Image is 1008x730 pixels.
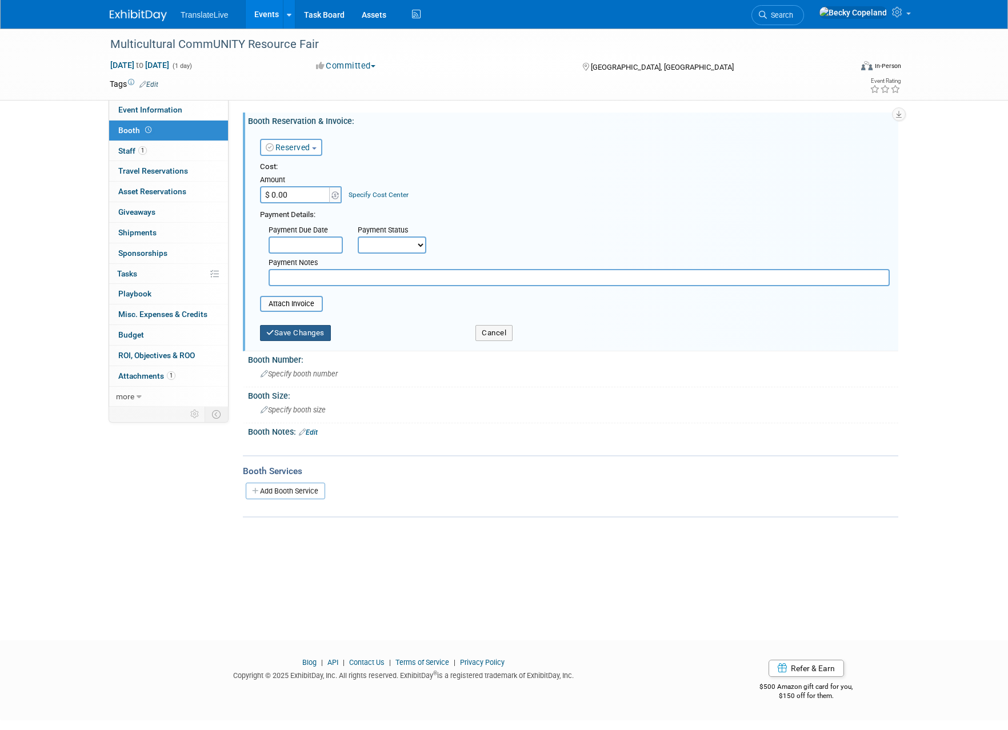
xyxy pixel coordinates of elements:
span: Event Information [118,105,182,114]
span: TranslateLive [181,10,229,19]
button: Save Changes [260,325,331,341]
img: ExhibitDay [110,10,167,21]
span: | [451,658,458,667]
td: Personalize Event Tab Strip [185,407,205,422]
a: Blog [302,658,317,667]
span: [DATE] [DATE] [110,60,170,70]
button: Reserved [260,139,322,156]
div: In-Person [874,62,901,70]
span: ROI, Objectives & ROO [118,351,195,360]
span: Shipments [118,228,157,237]
span: (1 day) [171,62,192,70]
span: Giveaways [118,207,155,216]
span: Search [767,11,793,19]
span: Staff [118,146,147,155]
span: more [116,392,134,401]
button: Committed [312,60,380,72]
div: Copyright © 2025 ExhibitDay, Inc. All rights reserved. ExhibitDay is a registered trademark of Ex... [110,668,697,681]
img: Format-Inperson.png [861,61,873,70]
span: | [386,658,394,667]
a: ROI, Objectives & ROO [109,346,228,366]
div: Amount [260,175,343,186]
span: Sponsorships [118,248,167,258]
span: 1 [138,146,147,155]
a: Misc. Expenses & Credits [109,304,228,324]
a: Travel Reservations [109,161,228,181]
a: Asset Reservations [109,182,228,202]
span: Playbook [118,289,151,298]
span: Misc. Expenses & Credits [118,310,207,319]
div: Booth Number: [248,351,898,366]
div: Booth Notes: [248,423,898,438]
div: Event Format [783,59,901,77]
a: Sponsorships [109,243,228,263]
span: Asset Reservations [118,187,186,196]
a: Booth [109,121,228,141]
a: Privacy Policy [460,658,505,667]
div: Payment Due Date [269,225,341,236]
a: Refer & Earn [769,660,844,677]
a: Giveaways [109,202,228,222]
div: Booth Size: [248,387,898,402]
a: Add Booth Service [246,483,325,499]
span: Specify booth size [261,406,326,414]
div: $150 off for them. [714,691,899,701]
div: Payment Notes [269,258,890,269]
div: Cost: [260,162,890,173]
a: Contact Us [349,658,385,667]
sup: ® [433,670,437,676]
a: Playbook [109,284,228,304]
div: Payment Status [358,225,434,236]
a: Event Information [109,100,228,120]
span: Budget [118,330,144,339]
span: Attachments [118,371,175,380]
span: Booth [118,126,154,135]
a: Edit [139,81,158,89]
a: Shipments [109,223,228,243]
span: Travel Reservations [118,166,188,175]
a: more [109,387,228,407]
span: [GEOGRAPHIC_DATA], [GEOGRAPHIC_DATA] [591,63,734,71]
a: Reserved [266,143,310,152]
div: Multicultural CommUNITY Resource Fair [106,34,834,55]
span: 1 [167,371,175,380]
a: Terms of Service [395,658,449,667]
div: Event Rating [870,78,901,84]
button: Cancel [475,325,513,341]
span: Specify booth number [261,370,338,378]
div: Booth Services [243,465,898,478]
a: Staff1 [109,141,228,161]
a: Budget [109,325,228,345]
a: Specify Cost Center [349,191,409,199]
a: Attachments1 [109,366,228,386]
span: Tasks [117,269,137,278]
td: Toggle Event Tabs [205,407,229,422]
span: | [340,658,347,667]
span: to [134,61,145,70]
a: API [327,658,338,667]
span: | [318,658,326,667]
a: Search [751,5,804,25]
span: Booth not reserved yet [143,126,154,134]
div: Payment Details: [260,207,890,220]
a: Tasks [109,264,228,284]
a: Edit [299,428,318,436]
div: Booth Reservation & Invoice: [248,113,898,127]
div: $500 Amazon gift card for you, [714,675,899,701]
td: Tags [110,78,158,90]
img: Becky Copeland [819,6,887,19]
